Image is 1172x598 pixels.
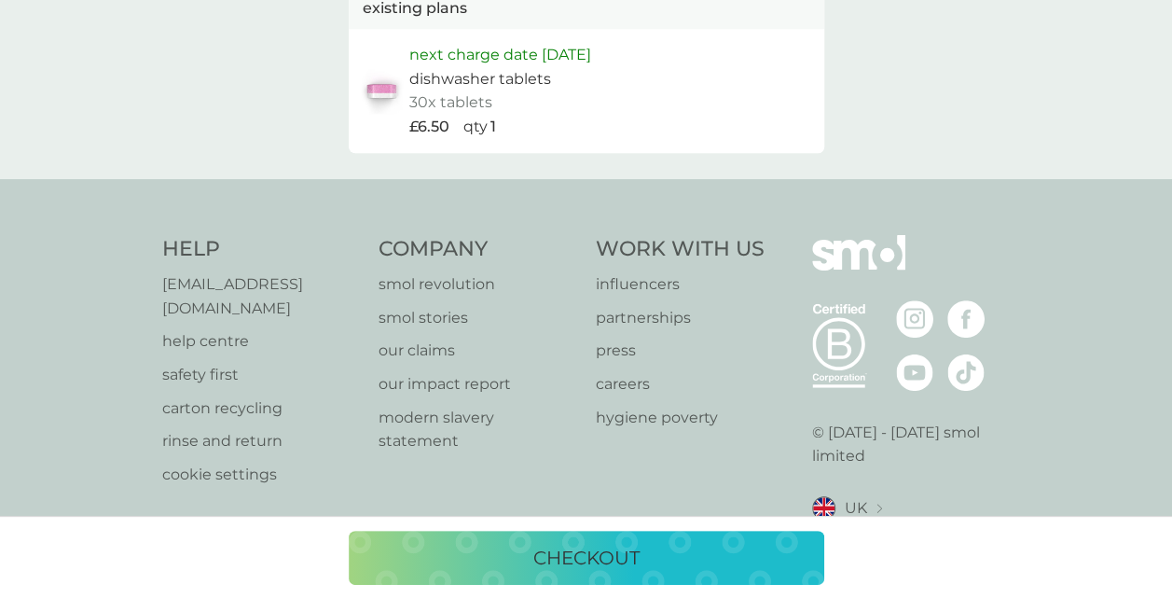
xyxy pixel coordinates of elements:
[812,496,835,520] img: UK flag
[896,354,933,391] img: visit the smol Youtube page
[379,372,577,396] a: our impact report
[533,543,640,573] p: checkout
[379,235,577,264] h4: Company
[162,235,361,264] h4: Help
[490,115,496,139] p: 1
[947,354,985,391] img: visit the smol Tiktok page
[162,329,361,354] a: help centre
[379,306,577,330] a: smol stories
[896,300,933,338] img: visit the smol Instagram page
[876,504,882,514] img: select a new location
[845,496,867,521] span: UK
[463,115,488,139] p: qty
[162,429,361,453] a: rinse and return
[409,67,551,91] p: dishwasher tablets
[162,363,361,387] a: safety first
[379,406,577,453] a: modern slavery statement
[379,339,577,363] a: our claims
[379,272,577,297] a: smol revolution
[162,272,361,320] a: [EMAIL_ADDRESS][DOMAIN_NAME]
[596,235,765,264] h4: Work With Us
[596,272,765,297] a: influencers
[409,115,449,139] p: £6.50
[162,396,361,421] a: carton recycling
[596,339,765,363] a: press
[596,306,765,330] a: partnerships
[596,406,765,430] a: hygiene poverty
[409,43,591,67] p: next charge date [DATE]
[596,372,765,396] a: careers
[812,235,905,299] img: smol
[812,421,1011,468] p: © [DATE] - [DATE] smol limited
[349,531,824,585] button: checkout
[162,463,361,487] a: cookie settings
[409,90,492,115] p: 30x tablets
[947,300,985,338] img: visit the smol Facebook page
